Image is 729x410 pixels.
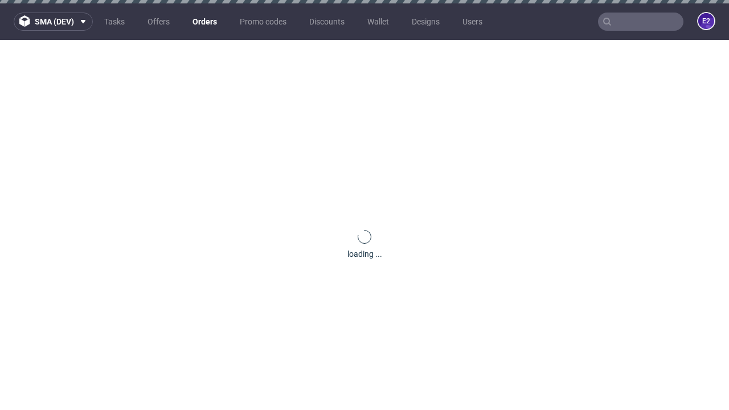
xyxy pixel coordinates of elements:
span: sma (dev) [35,18,74,26]
a: Designs [405,13,447,31]
a: Wallet [361,13,396,31]
div: loading ... [347,248,382,260]
a: Users [456,13,489,31]
a: Offers [141,13,177,31]
a: Discounts [302,13,351,31]
figcaption: e2 [698,13,714,29]
a: Orders [186,13,224,31]
a: Tasks [97,13,132,31]
button: sma (dev) [14,13,93,31]
a: Promo codes [233,13,293,31]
